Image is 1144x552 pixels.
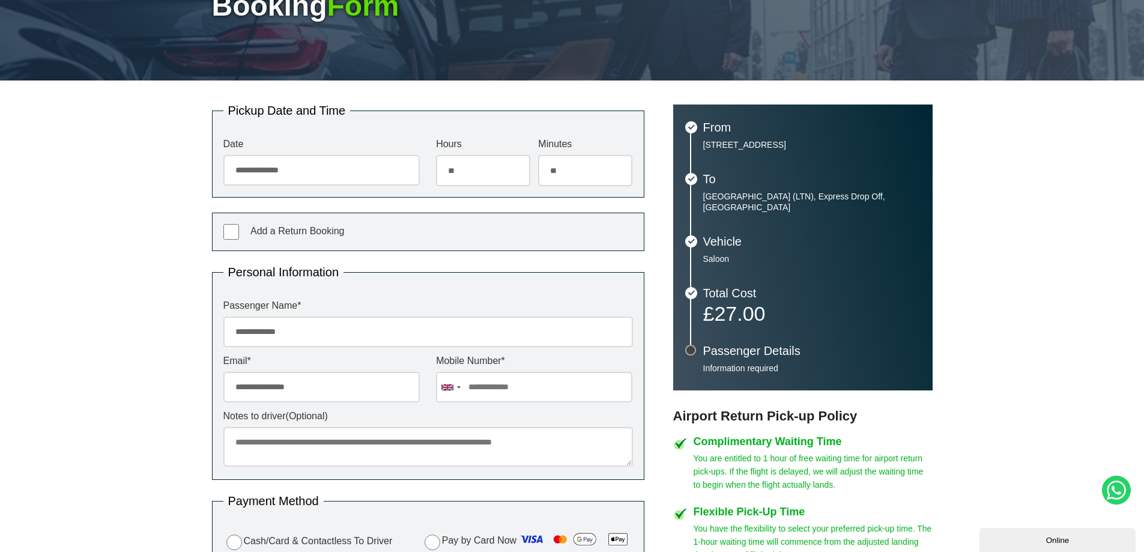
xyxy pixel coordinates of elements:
legend: Pickup Date and Time [223,105,351,117]
h3: Airport Return Pick-up Policy [673,408,933,424]
label: Minutes [538,139,632,149]
label: Mobile Number [436,356,632,366]
legend: Personal Information [223,266,344,278]
label: Passenger Name [223,301,633,311]
label: Date [223,139,420,149]
span: 27.00 [714,302,765,325]
div: United Kingdom: +44 [437,372,464,402]
h3: Vehicle [703,235,921,247]
p: [STREET_ADDRESS] [703,139,921,150]
input: Cash/Card & Contactless To Driver [226,535,242,550]
p: You are entitled to 1 hour of free waiting time for airport return pick-ups. If the flight is del... [694,452,933,491]
input: Pay by Card Now [425,535,440,550]
h3: Total Cost [703,287,921,299]
span: Add a Return Booking [250,226,345,236]
input: Add a Return Booking [223,224,239,240]
p: £ [703,305,921,322]
label: Hours [436,139,530,149]
iframe: chat widget [979,526,1138,552]
legend: Payment Method [223,495,324,507]
h3: Passenger Details [703,345,921,357]
label: Email [223,356,420,366]
label: Notes to driver [223,411,633,421]
p: Saloon [703,253,921,264]
h4: Flexible Pick-Up Time [694,506,933,517]
h4: Complimentary Waiting Time [694,436,933,447]
p: Information required [703,363,921,374]
h3: From [703,121,921,133]
h3: To [703,173,921,185]
p: [GEOGRAPHIC_DATA] (LTN), Express Drop Off, [GEOGRAPHIC_DATA] [703,191,921,213]
label: Cash/Card & Contactless To Driver [223,533,393,550]
span: (Optional) [286,411,328,421]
